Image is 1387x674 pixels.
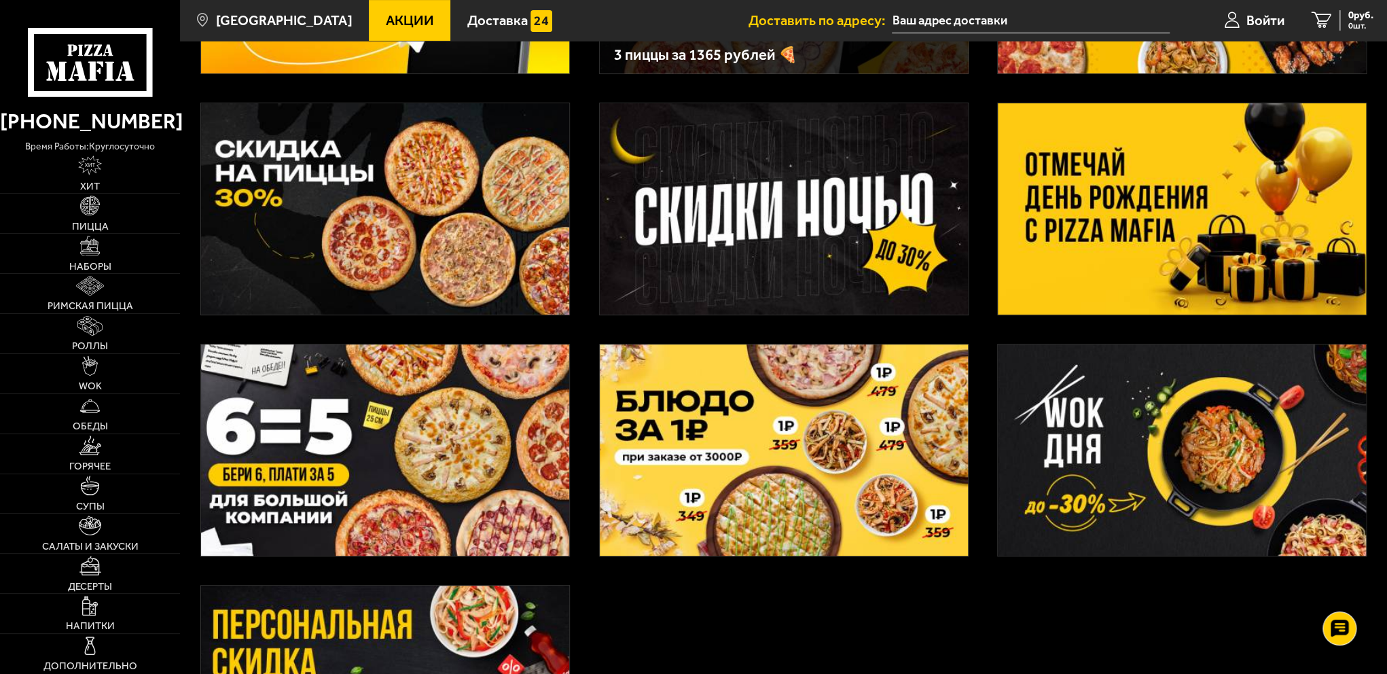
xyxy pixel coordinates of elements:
[1348,10,1373,20] span: 0 руб.
[386,14,434,27] span: Акции
[76,501,105,512] span: Супы
[80,181,100,192] span: Хит
[216,14,353,27] span: [GEOGRAPHIC_DATA]
[43,661,137,671] span: Дополнительно
[66,621,115,631] span: Напитки
[69,262,111,272] span: Наборы
[69,461,111,472] span: Горячее
[892,8,1169,33] input: Ваш адрес доставки
[73,421,108,431] span: Обеды
[68,582,112,592] span: Десерты
[48,301,133,311] span: Римская пицца
[748,14,892,27] span: Доставить по адресу:
[79,381,102,391] span: WOK
[72,221,109,232] span: Пицца
[1348,22,1373,31] span: 0 шт.
[467,14,528,27] span: Доставка
[1246,14,1284,27] span: Войти
[72,341,108,351] span: Роллы
[530,10,552,32] img: 15daf4d41897b9f0e9f617042186c801.svg
[42,542,139,552] span: Салаты и закуски
[614,48,953,63] h3: 3 пиццы за 1365 рублей 🍕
